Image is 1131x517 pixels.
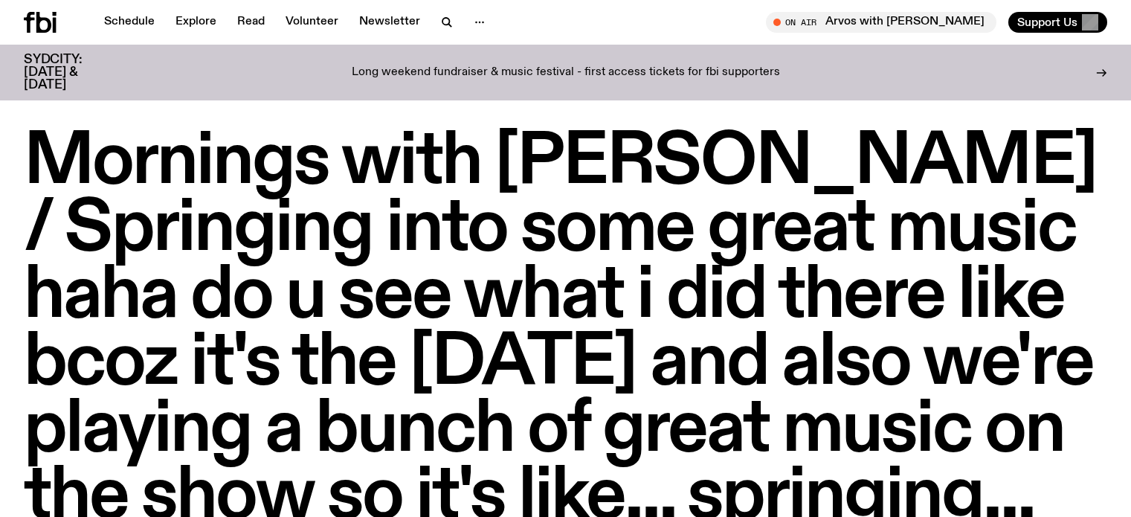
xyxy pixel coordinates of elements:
[277,12,347,33] a: Volunteer
[228,12,274,33] a: Read
[350,12,429,33] a: Newsletter
[1017,16,1077,29] span: Support Us
[167,12,225,33] a: Explore
[766,12,996,33] button: On AirArvos with [PERSON_NAME]
[352,66,780,80] p: Long weekend fundraiser & music festival - first access tickets for fbi supporters
[95,12,164,33] a: Schedule
[1008,12,1107,33] button: Support Us
[24,54,119,91] h3: SYDCITY: [DATE] & [DATE]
